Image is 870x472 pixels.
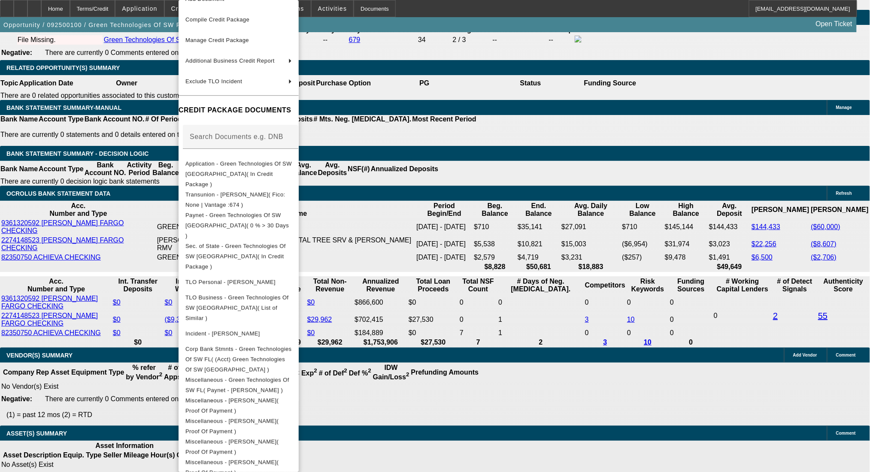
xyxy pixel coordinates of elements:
button: Application - Green Technologies Of SW FL( In Credit Package ) [179,159,299,190]
button: Corp Bank Stmnts - Green Technologies Of SW FL( (Acct) Green Technologies Of SW FL ) [179,344,299,375]
button: TLO Personal - Taylor, Christopher [179,272,299,293]
span: Manage Credit Package [185,37,249,43]
span: Miscellaneous - Green Technologies Of SW FL( Paynet - [PERSON_NAME] ) [185,377,289,393]
span: Compile Credit Package [185,16,249,23]
span: Incident - [PERSON_NAME] [185,330,260,337]
span: Miscellaneous - [PERSON_NAME]( Proof Of Payment ) [185,439,279,455]
h4: CREDIT PACKAGE DOCUMENTS [179,105,299,115]
span: Paynet - Green Technologies Of SW [GEOGRAPHIC_DATA]( 0 % > 30 Days ) [185,212,289,239]
button: TLO Business - Green Technologies Of SW FL( List of Similar ) [179,293,299,324]
button: Miscellaneous - Taylor, Christopher( Proof Of Payment ) [179,396,299,416]
span: Transunion - [PERSON_NAME]( Fico: None | Vantage :674 ) [185,191,285,208]
span: Application - Green Technologies Of SW [GEOGRAPHIC_DATA]( In Credit Package ) [185,160,292,188]
span: Corp Bank Stmnts - Green Technologies Of SW FL( (Acct) Green Technologies Of SW [GEOGRAPHIC_DATA] ) [185,346,291,373]
span: Miscellaneous - [PERSON_NAME]( Proof Of Payment ) [185,418,279,435]
button: Miscellaneous - Taylor, Christopher( Proof Of Payment ) [179,416,299,437]
button: Incident - Taylor, Christopher [179,324,299,344]
button: Paynet - Green Technologies Of SW FL( 0 % > 30 Days ) [179,210,299,241]
span: TLO Personal - [PERSON_NAME] [185,279,276,285]
mat-label: Search Documents e.g. DNB [190,133,283,140]
span: Additional Business Credit Report [185,57,275,64]
span: Sec. of State - Green Technologies Of SW [GEOGRAPHIC_DATA]( In Credit Package ) [185,243,286,270]
span: Exclude TLO Incident [185,78,242,85]
button: Miscellaneous - Taylor, Christopher( Proof Of Payment ) [179,437,299,457]
span: TLO Business - Green Technologies Of SW [GEOGRAPHIC_DATA]( List of Similar ) [185,294,289,321]
button: Sec. of State - Green Technologies Of SW FL( In Credit Package ) [179,241,299,272]
button: Transunion - Taylor, Christopher( Fico: None | Vantage :674 ) [179,190,299,210]
span: Miscellaneous - [PERSON_NAME]( Proof Of Payment ) [185,397,279,414]
button: Miscellaneous - Green Technologies Of SW FL( Paynet - Christopher Taylor ) [179,375,299,396]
